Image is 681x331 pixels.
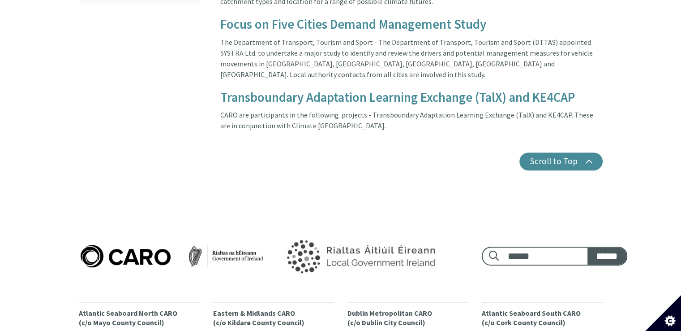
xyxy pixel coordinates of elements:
p: Eastern & Midlands CARO (c/o Kildare County Council) [213,309,334,327]
p: Dublin Metropolitan CARO (c/o Dublin City Council) [347,309,468,327]
div: CARO are participants in the following projects - Transboundary Adaptation Learning Exchange (Tal... [220,109,603,131]
p: Atlantic Seaboard North CARO (c/o Mayo County Council) [79,309,200,327]
h4: Transboundary Adaptation Learning Exchange (TalX) and KE4CAP [220,91,603,105]
img: Caro logo [79,243,265,269]
button: Set cookie preferences [645,295,681,331]
img: Government of Ireland logo [266,228,453,284]
div: The Department of Transport, Tourism and Sport - The Department of Transport, Tourism and Sport (... [220,37,603,91]
h4: Focus on Five Cities Demand Management Study [220,17,603,32]
p: Atlantic Seaboard South CARO (c/o Cork County Council) [482,309,603,327]
button: Scroll to Top [519,152,603,170]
